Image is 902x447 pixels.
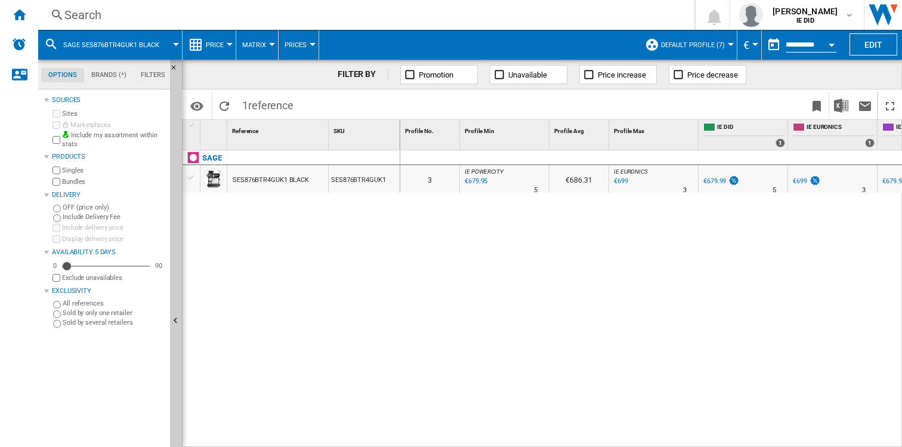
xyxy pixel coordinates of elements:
[791,175,821,187] div: €699
[790,120,877,150] div: IE EURONICS 1 offers sold by IE EURONICS
[661,30,731,60] button: Default profile (7)
[52,121,60,129] input: Marketplaces
[230,120,328,138] div: Sort None
[41,68,84,82] md-tab-item: Options
[807,123,875,133] span: IE EURONICS
[419,70,453,79] span: Promotion
[728,175,740,186] img: promotionV3.png
[52,132,60,147] input: Include my assortment within stats
[743,30,755,60] div: €
[63,309,165,317] label: Sold by only one retailer
[52,224,60,232] input: Include delivery price
[534,184,538,196] div: Delivery Time : 5 days
[62,177,165,186] label: Bundles
[62,223,165,232] label: Include delivery price
[52,274,60,282] input: Display delivery price
[285,30,313,60] button: Prices
[52,235,60,243] input: Display delivery price
[44,30,176,60] div: SAGE SES876BTR4GUK1 BLACK
[462,120,549,138] div: Profile Min Sort None
[805,91,829,119] button: Bookmark this report
[834,98,848,113] img: excel-24x24.png
[661,41,725,49] span: Default profile (7)
[233,167,309,194] div: SES876BTR4GUK1 BLACK
[331,120,400,138] div: SKU Sort None
[739,3,763,27] img: profile.jpg
[62,131,69,138] img: mysite-bg-18x18.png
[62,166,165,175] label: Singles
[549,165,608,193] div: €686.31
[793,177,807,185] div: €699
[212,91,236,119] button: Reload
[52,248,165,257] div: Availability 5 Days
[333,128,345,134] span: SKU
[134,68,172,82] md-tab-item: Filters
[62,235,165,243] label: Display delivery price
[230,120,328,138] div: Reference Sort None
[465,168,503,175] span: IE POWERCITY
[338,69,388,81] div: FILTER BY
[242,30,272,60] button: Matrix
[773,184,776,196] div: Delivery Time : 5 days
[776,138,785,147] div: 1 offers sold by IE DID
[170,60,184,81] button: Hide
[62,131,165,149] label: Include my assortment within stats
[611,120,698,138] div: Sort None
[743,39,749,51] span: €
[62,109,165,118] label: Sites
[645,30,731,60] div: Default profile (7)
[62,121,165,130] label: Marketplaces
[63,203,165,212] label: OFF (price only)
[185,95,209,116] button: Options
[52,178,60,186] input: Bundles
[50,261,60,270] div: 0
[64,7,663,23] div: Search
[405,128,434,134] span: Profile No.
[53,310,61,318] input: Sold by only one retailer
[703,177,726,185] div: €679.99
[598,70,646,79] span: Price increase
[84,68,134,82] md-tab-item: Brands (*)
[189,30,230,60] div: Price
[762,33,786,57] button: md-calendar
[52,286,165,296] div: Exclusivity
[612,175,628,187] div: Last updated : Thursday, 14 August 2025 07:12
[669,65,746,84] button: Price decrease
[403,120,459,138] div: Profile No. Sort None
[737,30,762,60] md-menu: Currency
[242,41,266,49] span: Matrix
[53,205,61,212] input: OFF (price only)
[52,152,165,162] div: Products
[809,175,821,186] img: promotionV3.png
[12,37,26,51] img: alerts-logo.svg
[614,128,644,134] span: Profile Max
[829,91,853,119] button: Download in Excel
[232,128,258,134] span: Reference
[53,320,61,328] input: Sold by several retailers
[53,301,61,309] input: All references
[203,120,227,138] div: Sort None
[552,120,608,138] div: Profile Avg Sort None
[878,91,902,119] button: Maximize
[63,299,165,308] label: All references
[702,175,740,187] div: €679.99
[52,95,165,105] div: Sources
[63,318,165,327] label: Sold by several retailers
[853,91,877,119] button: Send this report by email
[687,70,738,79] span: Price decrease
[63,30,171,60] button: SAGE SES876BTR4GUK1 BLACK
[63,212,165,221] label: Include Delivery Fee
[850,33,897,56] button: Edit
[862,184,866,196] div: Delivery Time : 3 days
[462,120,549,138] div: Sort None
[701,120,787,150] div: IE DID 1 offers sold by IE DID
[821,32,842,54] button: Open calendar
[152,261,165,270] div: 90
[400,65,478,84] button: Promotion
[53,214,61,222] input: Include Delivery Fee
[614,168,648,175] span: IE EURONICS
[329,165,400,193] div: SES876BTR4GUK1
[285,41,307,49] span: Prices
